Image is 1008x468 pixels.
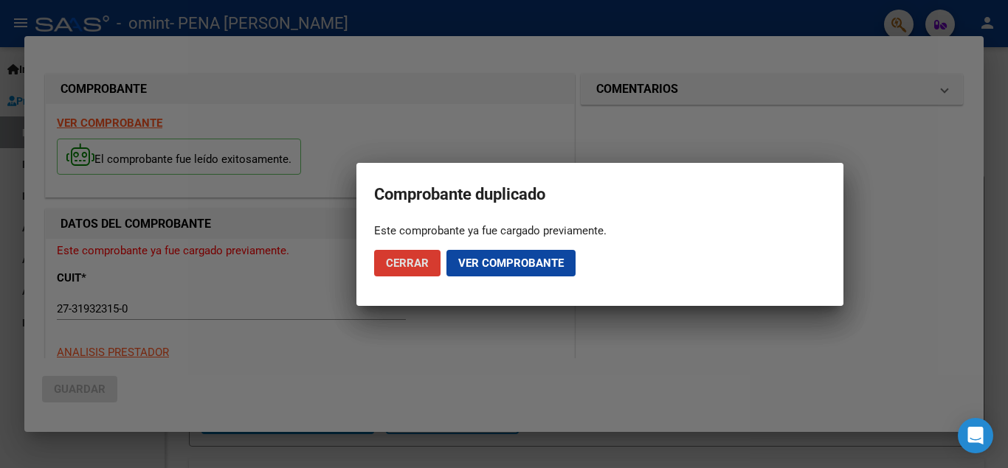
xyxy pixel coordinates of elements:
[374,223,826,238] div: Este comprobante ya fue cargado previamente.
[386,256,429,270] span: Cerrar
[374,250,441,276] button: Cerrar
[458,256,564,270] span: Ver comprobante
[958,418,993,453] div: Open Intercom Messenger
[374,181,826,209] h2: Comprobante duplicado
[446,250,576,276] button: Ver comprobante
